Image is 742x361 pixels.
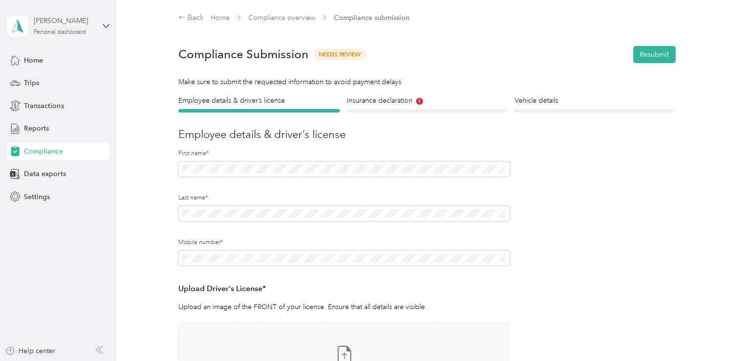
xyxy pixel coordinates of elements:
[211,14,230,22] a: Home
[248,14,315,22] a: Compliance overview
[334,13,410,23] span: Compliance submission
[178,47,308,61] h1: Compliance Submission
[178,77,676,87] div: Make sure to submit the requested information to avoid payment delays
[178,95,340,106] h4: Employee details & driver’s license
[633,46,676,63] button: Resubmit
[5,346,55,356] button: Help center
[178,194,510,203] label: Last name*
[24,123,49,134] span: Reports
[178,238,510,247] label: Mobile number*
[24,146,63,157] span: Compliance
[24,78,39,88] span: Trips
[347,95,508,106] h4: Insurance declaration
[24,169,65,179] span: Data exports
[24,55,43,66] span: Home
[514,95,676,106] h4: Vehicle details
[34,29,86,35] div: Personal dashboard
[178,12,204,24] div: Back
[24,192,50,202] span: Settings
[34,16,95,26] div: [PERSON_NAME]
[178,283,510,295] h3: Upload Driver's License*
[24,101,64,111] span: Transactions
[687,306,742,361] iframe: Everlance-gr Chat Button Frame
[178,149,510,158] label: First name*
[178,302,510,312] p: Upload an image of the FRONT of your license. Ensure that all details are visible.
[178,126,676,142] h3: Employee details & driver’s license
[314,49,366,60] span: Needs Review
